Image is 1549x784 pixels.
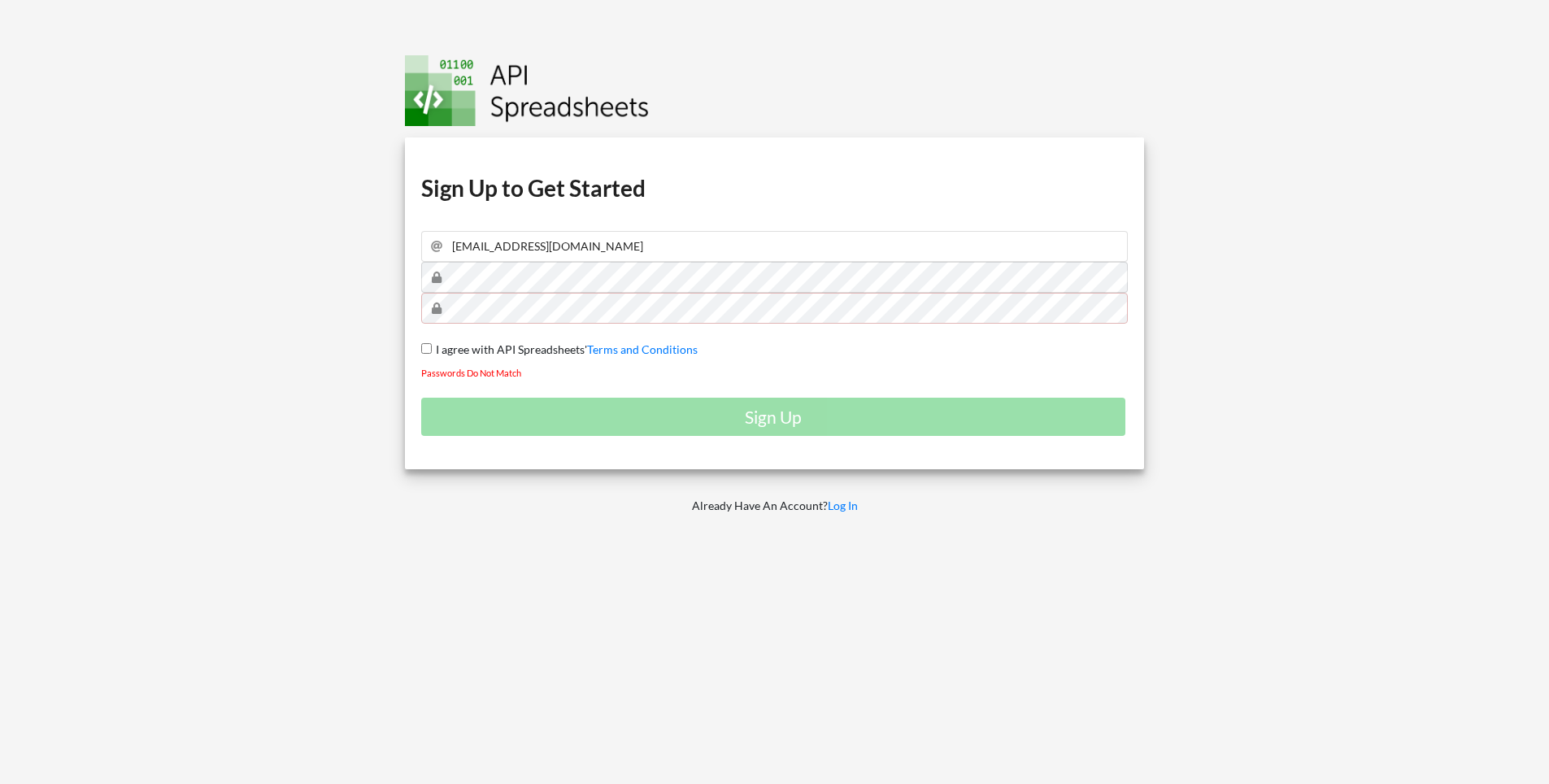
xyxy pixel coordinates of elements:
[828,499,858,512] a: Log In
[421,231,1129,262] input: Email
[421,173,1129,203] h1: Sign Up to Get Started
[394,498,1156,514] p: Already Have An Account?
[421,368,521,378] small: Passwords Do Not Match
[587,342,698,356] a: Terms and Conditions
[432,342,587,356] span: I agree with API Spreadsheets'
[405,55,649,126] img: Logo.png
